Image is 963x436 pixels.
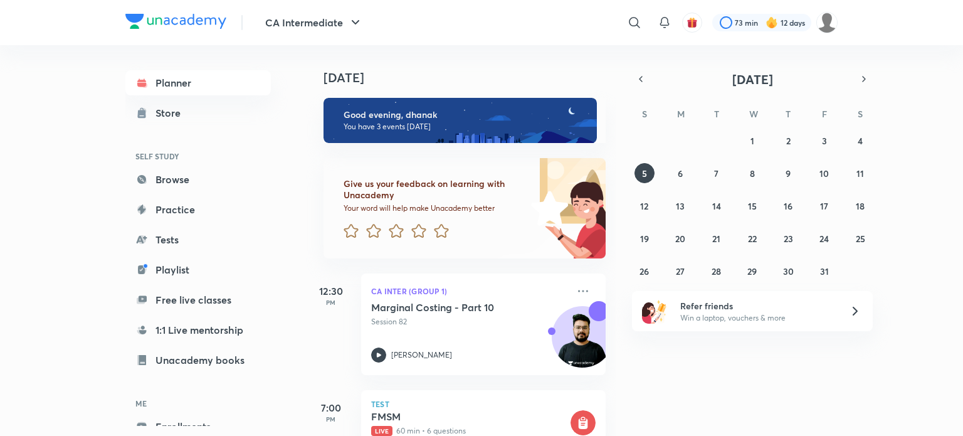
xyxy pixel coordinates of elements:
button: October 21, 2025 [707,228,727,248]
span: [DATE] [732,71,773,88]
img: avatar [687,17,698,28]
button: October 14, 2025 [707,196,727,216]
button: October 18, 2025 [850,196,870,216]
img: evening [324,98,597,143]
abbr: Monday [677,108,685,120]
abbr: October 17, 2025 [820,200,828,212]
abbr: October 10, 2025 [819,167,829,179]
h5: Marginal Costing - Part 10 [371,301,527,314]
p: PM [306,415,356,423]
button: October 16, 2025 [778,196,798,216]
abbr: October 18, 2025 [856,200,865,212]
a: Planner [125,70,271,95]
button: October 24, 2025 [814,228,834,248]
abbr: October 3, 2025 [822,135,827,147]
abbr: October 4, 2025 [858,135,863,147]
abbr: October 6, 2025 [678,167,683,179]
h5: 12:30 [306,284,356,299]
abbr: Friday [822,108,827,120]
p: [PERSON_NAME] [391,349,452,361]
button: October 7, 2025 [707,163,727,183]
button: CA Intermediate [258,10,371,35]
img: streak [766,16,778,29]
button: October 10, 2025 [814,163,834,183]
button: October 20, 2025 [670,228,690,248]
abbr: October 26, 2025 [639,265,649,277]
button: October 23, 2025 [778,228,798,248]
a: Tests [125,227,271,252]
a: Company Logo [125,14,226,32]
abbr: October 9, 2025 [786,167,791,179]
abbr: October 24, 2025 [819,233,829,245]
button: October 13, 2025 [670,196,690,216]
button: October 4, 2025 [850,130,870,151]
img: Company Logo [125,14,226,29]
a: Unacademy books [125,348,271,373]
h5: FMSM [371,410,568,423]
abbr: Thursday [786,108,791,120]
h6: Give us your feedback on learning with Unacademy [344,178,527,201]
button: October 26, 2025 [634,261,655,281]
span: Live [371,426,392,436]
abbr: October 13, 2025 [676,200,685,212]
img: feedback_image [488,158,606,258]
button: October 9, 2025 [778,163,798,183]
p: Session 82 [371,316,568,327]
abbr: Wednesday [749,108,758,120]
abbr: October 21, 2025 [712,233,720,245]
button: October 6, 2025 [670,163,690,183]
button: October 27, 2025 [670,261,690,281]
button: October 5, 2025 [634,163,655,183]
button: October 15, 2025 [742,196,762,216]
h6: Good evening, dhanak [344,109,586,120]
img: Avatar [552,313,613,373]
abbr: October 7, 2025 [714,167,718,179]
abbr: October 1, 2025 [750,135,754,147]
button: October 11, 2025 [850,163,870,183]
abbr: Saturday [858,108,863,120]
abbr: October 12, 2025 [640,200,648,212]
a: Playlist [125,257,271,282]
button: October 2, 2025 [778,130,798,151]
img: dhanak [816,12,838,33]
a: 1:1 Live mentorship [125,317,271,343]
abbr: October 22, 2025 [748,233,757,245]
button: October 25, 2025 [850,228,870,248]
abbr: October 25, 2025 [856,233,865,245]
a: Practice [125,197,271,222]
abbr: October 30, 2025 [783,265,794,277]
p: PM [306,299,356,306]
button: October 17, 2025 [814,196,834,216]
button: October 30, 2025 [778,261,798,281]
button: October 8, 2025 [742,163,762,183]
button: October 31, 2025 [814,261,834,281]
p: Test [371,400,596,408]
h5: 7:00 [306,400,356,415]
p: Win a laptop, vouchers & more [680,312,834,324]
button: avatar [682,13,702,33]
button: [DATE] [650,70,855,88]
a: Browse [125,167,271,192]
p: You have 3 events [DATE] [344,122,586,132]
abbr: October 19, 2025 [640,233,649,245]
abbr: October 15, 2025 [748,200,757,212]
abbr: October 8, 2025 [750,167,755,179]
button: October 22, 2025 [742,228,762,248]
button: October 28, 2025 [707,261,727,281]
img: referral [642,299,667,324]
button: October 1, 2025 [742,130,762,151]
abbr: October 11, 2025 [856,167,864,179]
abbr: October 14, 2025 [712,200,721,212]
abbr: Tuesday [714,108,719,120]
abbr: October 23, 2025 [784,233,793,245]
p: CA Inter (Group 1) [371,284,568,299]
a: Store [125,100,271,125]
abbr: October 31, 2025 [820,265,829,277]
h6: Refer friends [680,299,834,312]
abbr: October 5, 2025 [642,167,647,179]
a: Free live classes [125,287,271,312]
abbr: October 28, 2025 [712,265,721,277]
abbr: Sunday [642,108,647,120]
button: October 12, 2025 [634,196,655,216]
button: October 3, 2025 [814,130,834,151]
